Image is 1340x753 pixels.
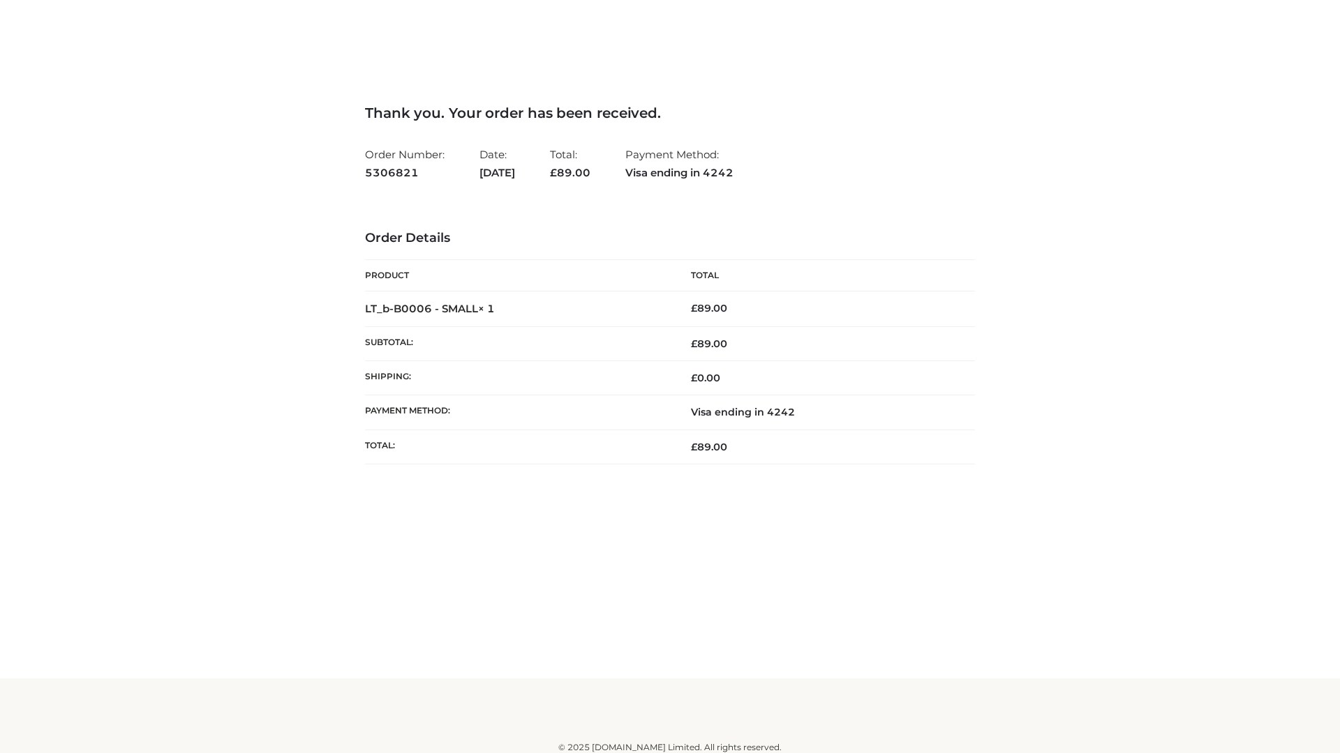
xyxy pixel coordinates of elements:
bdi: 0.00 [691,372,720,384]
span: £ [691,441,697,453]
th: Total: [365,429,670,464]
span: £ [550,166,557,179]
strong: [DATE] [479,164,515,182]
strong: LT_b-B0006 - SMALL [365,302,495,315]
th: Payment method: [365,395,670,429]
span: £ [691,302,697,314]
td: Visa ending in 4242 [670,395,975,429]
span: £ [691,337,697,350]
span: 89.00 [550,166,590,179]
h3: Thank you. Your order has been received. [365,105,975,121]
strong: Visa ending in 4242 [625,164,734,182]
strong: 5306821 [365,164,445,182]
strong: × 1 [478,302,495,315]
li: Order Number: [365,142,445,185]
li: Payment Method: [625,142,734,185]
th: Total [670,260,975,291]
th: Subtotal: [365,326,670,360]
span: 89.00 [691,337,727,350]
th: Shipping: [365,361,670,395]
h3: Order Details [365,231,975,246]
th: Product [365,260,670,291]
span: 89.00 [691,441,727,453]
bdi: 89.00 [691,302,727,314]
span: £ [691,372,697,384]
li: Total: [550,142,590,185]
li: Date: [479,142,515,185]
